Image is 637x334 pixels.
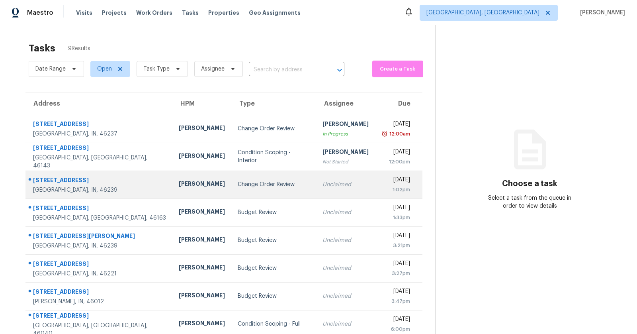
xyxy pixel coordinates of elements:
[322,236,369,244] div: Unclaimed
[182,10,199,16] span: Tasks
[33,144,166,154] div: [STREET_ADDRESS]
[238,181,310,189] div: Change Order Review
[238,236,310,244] div: Budget Review
[322,130,369,138] div: In Progress
[316,92,375,115] th: Assignee
[381,158,410,166] div: 12:00pm
[179,291,225,301] div: [PERSON_NAME]
[97,65,112,73] span: Open
[483,194,577,210] div: Select a task from the queue in order to view details
[179,124,225,134] div: [PERSON_NAME]
[372,61,423,77] button: Create a Task
[334,65,345,76] button: Open
[179,236,225,246] div: [PERSON_NAME]
[577,9,625,17] span: [PERSON_NAME]
[381,176,410,186] div: [DATE]
[322,181,369,189] div: Unclaimed
[238,292,310,300] div: Budget Review
[172,92,231,115] th: HPM
[33,260,166,270] div: [STREET_ADDRESS]
[381,287,410,297] div: [DATE]
[238,208,310,216] div: Budget Review
[388,130,410,138] div: 12:00am
[102,9,127,17] span: Projects
[33,214,166,222] div: [GEOGRAPHIC_DATA], [GEOGRAPHIC_DATA], 46163
[136,9,172,17] span: Work Orders
[179,180,225,190] div: [PERSON_NAME]
[179,319,225,329] div: [PERSON_NAME]
[208,9,239,17] span: Properties
[33,120,166,130] div: [STREET_ADDRESS]
[376,65,419,74] span: Create a Task
[33,154,166,170] div: [GEOGRAPHIC_DATA], [GEOGRAPHIC_DATA], 46143
[179,208,225,218] div: [PERSON_NAME]
[381,130,388,138] img: Overdue Alarm Icon
[381,269,410,277] div: 3:27pm
[381,259,410,269] div: [DATE]
[381,186,410,194] div: 1:02pm
[33,232,166,242] div: [STREET_ADDRESS][PERSON_NAME]
[238,320,310,328] div: Condition Scoping - Full
[322,264,369,272] div: Unclaimed
[238,125,310,133] div: Change Order Review
[33,176,166,186] div: [STREET_ADDRESS]
[76,9,92,17] span: Visits
[381,325,410,333] div: 6:00pm
[322,320,369,328] div: Unclaimed
[502,180,557,188] h3: Choose a task
[27,9,53,17] span: Maestro
[322,148,369,158] div: [PERSON_NAME]
[29,44,55,52] h2: Tasks
[179,263,225,273] div: [PERSON_NAME]
[143,65,170,73] span: Task Type
[231,92,316,115] th: Type
[322,158,369,166] div: Not Started
[68,45,90,53] span: 9 Results
[249,64,322,76] input: Search by address
[25,92,172,115] th: Address
[33,298,166,306] div: [PERSON_NAME], IN, 46012
[33,270,166,278] div: [GEOGRAPHIC_DATA], IN, 46221
[201,65,225,73] span: Assignee
[33,312,166,322] div: [STREET_ADDRESS]
[33,130,166,138] div: [GEOGRAPHIC_DATA], IN, 46237
[375,92,422,115] th: Due
[381,315,410,325] div: [DATE]
[381,242,410,250] div: 3:21pm
[238,264,310,272] div: Budget Review
[381,232,410,242] div: [DATE]
[381,120,410,130] div: [DATE]
[33,288,166,298] div: [STREET_ADDRESS]
[249,9,301,17] span: Geo Assignments
[381,148,410,158] div: [DATE]
[426,9,539,17] span: [GEOGRAPHIC_DATA], [GEOGRAPHIC_DATA]
[381,204,410,214] div: [DATE]
[33,242,166,250] div: [GEOGRAPHIC_DATA], IN, 46239
[322,292,369,300] div: Unclaimed
[179,152,225,162] div: [PERSON_NAME]
[33,204,166,214] div: [STREET_ADDRESS]
[322,208,369,216] div: Unclaimed
[381,214,410,222] div: 1:33pm
[33,186,166,194] div: [GEOGRAPHIC_DATA], IN, 46239
[322,120,369,130] div: [PERSON_NAME]
[381,297,410,305] div: 3:47pm
[238,149,310,165] div: Condition Scoping - Interior
[35,65,66,73] span: Date Range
